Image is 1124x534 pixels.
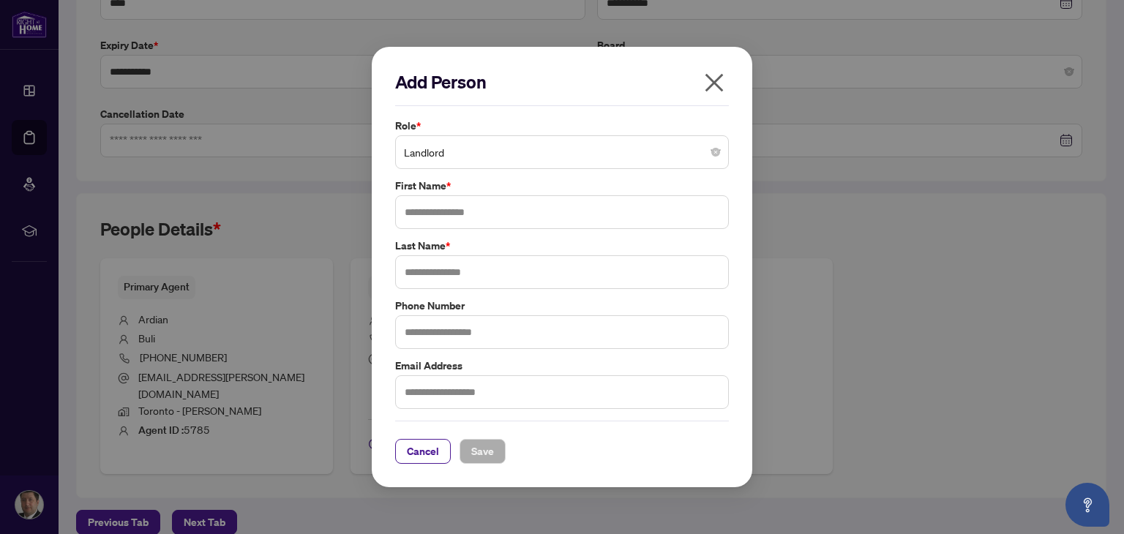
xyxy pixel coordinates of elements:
span: Landlord [404,138,720,166]
label: Phone Number [395,298,729,314]
label: Role [395,118,729,134]
button: Save [460,439,506,464]
span: Cancel [407,440,439,463]
label: First Name [395,178,729,194]
span: close-circle [711,148,720,157]
label: Last Name [395,238,729,254]
span: close [702,71,726,94]
button: Cancel [395,439,451,464]
label: Email Address [395,358,729,374]
button: Open asap [1065,483,1109,527]
h2: Add Person [395,70,729,94]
